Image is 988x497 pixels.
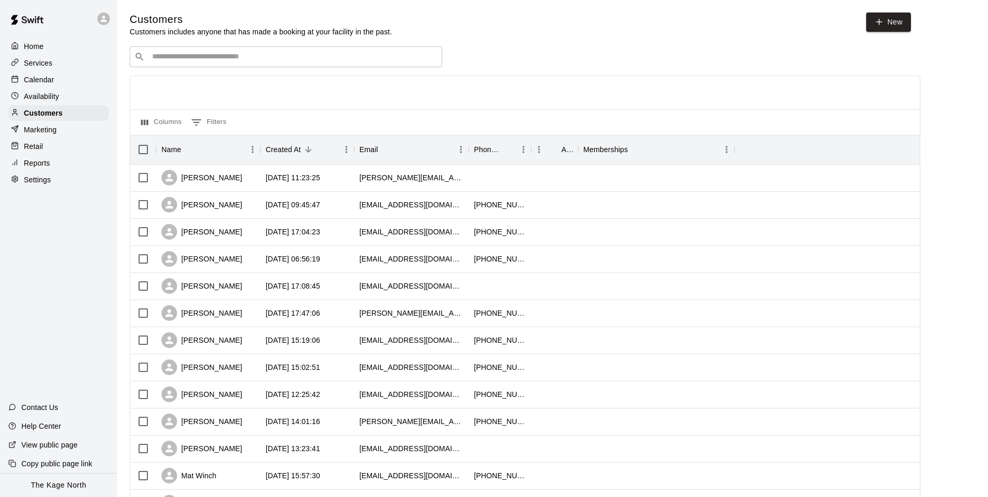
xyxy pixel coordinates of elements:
[474,200,526,210] div: +12897954067
[628,142,643,157] button: Sort
[359,227,464,237] div: manzato.mara@gmail.com
[24,158,50,168] p: Reports
[8,89,109,104] a: Availability
[21,421,61,431] p: Help Center
[21,440,78,450] p: View public page
[161,170,242,185] div: [PERSON_NAME]
[161,387,242,402] div: [PERSON_NAME]
[266,308,320,318] div: 2025-09-17 17:47:06
[161,414,242,429] div: [PERSON_NAME]
[21,458,92,469] p: Copy public page link
[266,335,320,345] div: 2025-09-17 15:19:06
[161,224,242,240] div: [PERSON_NAME]
[24,141,43,152] p: Retail
[474,135,501,164] div: Phone Number
[474,308,526,318] div: +16472376217
[266,470,320,481] div: 2025-09-15 15:57:30
[359,172,464,183] div: glendenning.darren@gmail.com
[474,470,526,481] div: +19052520358
[531,135,578,164] div: Age
[474,254,526,264] div: +16479211418
[561,135,573,164] div: Age
[24,41,44,52] p: Home
[266,389,320,400] div: 2025-09-17 12:25:42
[339,142,354,157] button: Menu
[266,135,301,164] div: Created At
[130,46,442,67] div: Search customers by name or email
[181,142,196,157] button: Sort
[474,389,526,400] div: +17057900096
[8,55,109,71] a: Services
[583,135,628,164] div: Memberships
[24,175,51,185] p: Settings
[719,142,734,157] button: Menu
[8,39,109,54] a: Home
[260,135,354,164] div: Created At
[359,362,464,372] div: dbabbott7@gmail.com
[266,443,320,454] div: 2025-09-16 13:23:41
[245,142,260,157] button: Menu
[161,441,242,456] div: [PERSON_NAME]
[266,416,320,427] div: 2025-09-16 14:01:16
[8,105,109,121] a: Customers
[31,480,86,491] p: The Kage North
[130,27,392,37] p: Customers includes anyone that has made a booking at your facility in the past.
[8,155,109,171] a: Reports
[161,135,181,164] div: Name
[501,142,516,157] button: Sort
[547,142,561,157] button: Sort
[24,58,53,68] p: Services
[354,135,469,164] div: Email
[378,142,393,157] button: Sort
[866,13,911,32] a: New
[474,335,526,345] div: +16478314131
[161,468,216,483] div: Mat Winch
[516,142,531,157] button: Menu
[531,142,547,157] button: Menu
[359,200,464,210] div: mpratt.connect@icloud.com
[139,114,184,131] button: Select columns
[359,443,464,454] div: gaudetmj@gmail.com
[359,416,464,427] div: heather.kathleen.a@gmail.com
[8,172,109,188] a: Settings
[8,122,109,138] a: Marketing
[266,172,320,183] div: 2025-09-20 11:23:25
[266,227,320,237] div: 2025-09-19 17:04:23
[24,108,62,118] p: Customers
[161,251,242,267] div: [PERSON_NAME]
[189,114,229,131] button: Show filters
[359,308,464,318] div: nicole.m.abbott0@gmail.com
[266,254,320,264] div: 2025-09-19 06:56:19
[8,139,109,154] a: Retail
[469,135,531,164] div: Phone Number
[8,72,109,88] a: Calendar
[453,142,469,157] button: Menu
[161,278,242,294] div: [PERSON_NAME]
[359,335,464,345] div: atenareisi62@gmail.com
[474,362,526,372] div: +12892425613
[359,135,378,164] div: Email
[266,362,320,372] div: 2025-09-17 15:02:51
[474,227,526,237] div: +17057185977
[266,200,320,210] div: 2025-09-20 09:45:47
[24,91,59,102] p: Availability
[359,254,464,264] div: sydneymead1414@gmail.com
[161,197,242,213] div: [PERSON_NAME]
[21,402,58,413] p: Contact Us
[359,389,464,400] div: mclaughlin7947@gmail.com
[161,359,242,375] div: [PERSON_NAME]
[156,135,260,164] div: Name
[130,13,392,27] h5: Customers
[161,305,242,321] div: [PERSON_NAME]
[161,332,242,348] div: [PERSON_NAME]
[266,281,320,291] div: 2025-09-18 17:08:45
[24,74,54,85] p: Calendar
